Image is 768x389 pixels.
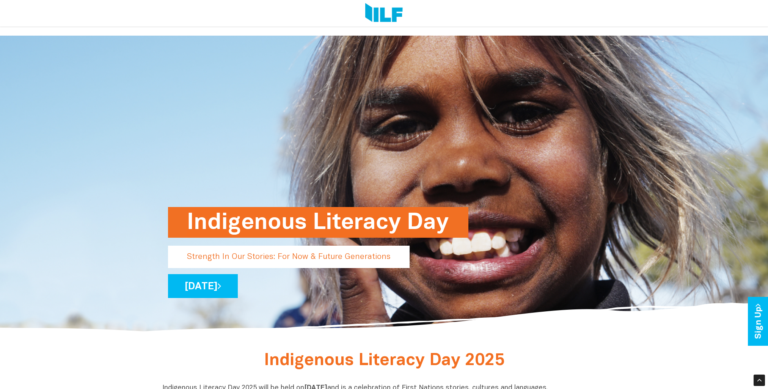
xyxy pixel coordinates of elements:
span: Indigenous Literacy Day 2025 [264,353,504,369]
h1: Indigenous Literacy Day [187,207,449,238]
p: Strength In Our Stories: For Now & Future Generations [168,246,410,268]
div: Scroll Back to Top [754,375,765,386]
img: Logo [365,3,403,24]
a: [DATE] [168,274,238,298]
